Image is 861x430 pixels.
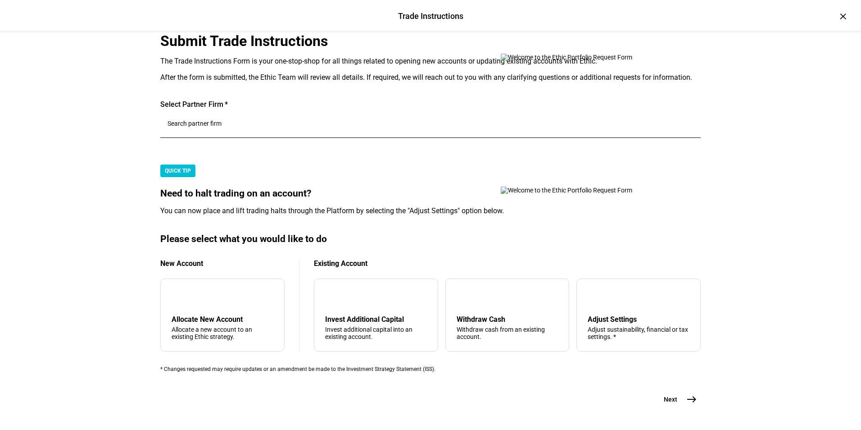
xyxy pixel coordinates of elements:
[160,73,701,82] div: After the form is submitted, the Ethic Team will review all details. If required, we will reach o...
[457,326,558,340] div: Withdraw cash from an existing account.
[168,120,693,127] input: Number
[172,315,273,324] div: Allocate New Account
[172,326,273,340] div: Allocate a new account to an existing Ethic strategy.
[160,259,285,268] div: New Account
[686,394,697,405] mat-icon: east
[173,292,184,302] mat-icon: add
[160,188,701,199] div: Need to halt trading on an account?
[325,315,427,324] div: Invest Additional Capital
[160,32,701,50] div: Submit Trade Instructions
[664,395,677,404] span: Next
[501,187,663,194] img: Welcome to the Ethic Portfolio Request Form
[160,206,701,215] div: You can now place and lift trading halts through the Platform by selecting the "Adjust Settings" ...
[588,315,689,324] div: Adjust Settings
[398,10,463,22] div: Trade Instructions
[314,259,701,268] div: Existing Account
[588,290,602,304] mat-icon: tune
[327,292,338,302] mat-icon: arrow_downward
[325,326,427,340] div: Invest additional capital into an existing account.
[588,326,689,340] div: Adjust sustainability, financial or tax settings. *
[457,315,558,324] div: Withdraw Cash
[653,390,701,408] button: Next
[160,165,195,177] div: QUICK TIP
[160,100,701,109] div: Select Partner Firm
[160,366,701,372] div: * Changes requested may require updates or an amendment be made to the Investment Strategy Statem...
[458,292,469,302] mat-icon: arrow_upward
[501,54,663,61] img: Welcome to the Ethic Portfolio Request Form
[160,233,701,245] div: Please select what you would like to do
[160,57,701,66] div: The Trade Instructions Form is your one-stop-shop for all things related to opening new accounts ...
[836,9,850,23] div: ×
